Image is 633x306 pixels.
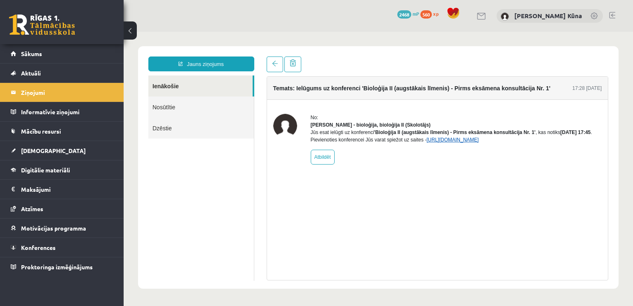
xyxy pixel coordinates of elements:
[25,65,130,86] a: Nosūtītie
[187,97,478,112] div: Jūs esat ielūgti uz konferenci , kas notiks . Pievienoties konferencei Jūs varat spiežot uz saites -
[433,10,438,17] span: xp
[397,10,411,19] span: 2468
[11,102,113,121] a: Informatīvie ziņojumi
[25,86,130,107] a: Dzēstie
[11,238,113,257] a: Konferences
[187,118,211,133] a: Atbildēt
[25,44,129,65] a: Ienākošie
[21,180,113,199] legend: Maksājumi
[187,82,478,89] div: No:
[420,10,432,19] span: 560
[21,127,61,135] span: Mācību resursi
[21,50,42,57] span: Sākums
[11,141,113,160] a: [DEMOGRAPHIC_DATA]
[21,224,86,232] span: Motivācijas programma
[11,180,113,199] a: Maksājumi
[21,263,93,271] span: Proktoringa izmēģinājums
[187,90,307,96] strong: [PERSON_NAME] - bioloģija, bioloģija II (Skolotājs)
[150,82,173,106] img: Elza Saulīte - bioloģija, bioloģija II
[25,25,131,40] a: Jauns ziņojums
[21,205,43,212] span: Atzīmes
[420,10,443,17] a: 560 xp
[11,219,113,238] a: Motivācijas programma
[11,122,113,141] a: Mācību resursi
[21,83,113,102] legend: Ziņojumi
[21,244,56,251] span: Konferences
[21,147,86,154] span: [DEMOGRAPHIC_DATA]
[9,14,75,35] a: Rīgas 1. Tālmācības vidusskola
[251,98,412,104] b: 'Bioloģija II (augstākais līmenis) - Pirms eksāmena konsultācija Nr. 1'
[11,160,113,179] a: Digitālie materiāli
[21,166,70,174] span: Digitālie materiāli
[501,12,509,21] img: Anna Konstance Kūna
[11,44,113,63] a: Sākums
[21,69,41,77] span: Aktuāli
[436,98,467,104] b: [DATE] 17:45
[11,64,113,82] a: Aktuāli
[150,53,427,60] h4: Temats: Ielūgums uz konferenci 'Bioloģija II (augstākais līmenis) - Pirms eksāmena konsultācija N...
[514,12,582,20] a: [PERSON_NAME] Kūna
[397,10,419,17] a: 2468 mP
[11,199,113,218] a: Atzīmes
[11,257,113,276] a: Proktoringa izmēģinājums
[449,53,478,60] div: 17:28 [DATE]
[21,102,113,121] legend: Informatīvie ziņojumi
[303,105,355,111] a: [URL][DOMAIN_NAME]
[11,83,113,102] a: Ziņojumi
[413,10,419,17] span: mP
